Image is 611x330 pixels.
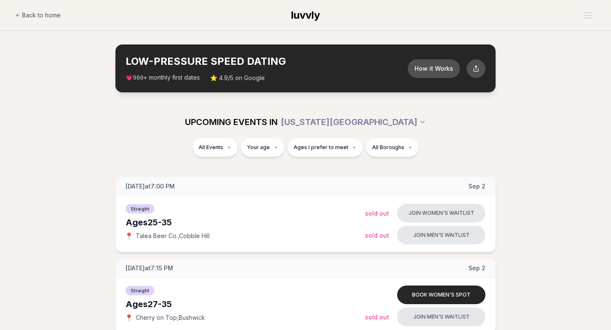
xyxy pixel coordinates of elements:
button: Open menu [580,9,596,22]
span: [DATE] at 7:00 PM [126,182,175,191]
button: All Boroughs [366,138,419,157]
a: luvvly [291,8,320,22]
div: Ages 25-35 [126,216,365,228]
span: 📍 [126,233,132,239]
span: [DATE] at 7:15 PM [126,264,173,272]
span: All Events [199,144,223,151]
button: Join men's waitlist [397,226,485,244]
span: luvvly [291,9,320,21]
span: Cherry on Top , Bushwick [136,313,205,322]
span: Sep 2 [468,264,485,272]
button: Ages I prefer to meet [288,138,363,157]
span: UPCOMING EVENTS IN [185,116,277,128]
span: Ages I prefer to meet [294,144,348,151]
button: Join men's waitlist [397,308,485,326]
button: How it Works [408,59,460,78]
span: Back to home [22,11,61,19]
button: Book women's spot [397,286,485,304]
span: Talea Beer Co. , Cobble Hill [136,232,210,240]
span: 💗 + monthly first dates [126,73,200,82]
div: Ages 27-35 [126,298,365,310]
span: ⭐ 4.9/5 on Google [210,74,265,82]
button: Your age [241,138,284,157]
span: All Boroughs [372,144,404,151]
span: Sold Out [365,232,389,239]
span: Sold Out [365,210,389,217]
button: [US_STATE][GEOGRAPHIC_DATA] [281,113,426,131]
span: 960 [133,75,143,81]
span: Straight [126,286,154,295]
h2: LOW-PRESSURE SPEED DATING [126,55,408,68]
span: 📍 [126,314,132,321]
a: Back to home [15,7,61,24]
span: Sold Out [365,313,389,321]
button: All Events [193,138,238,157]
span: Straight [126,204,154,214]
button: Join women's waitlist [397,204,485,222]
span: Your age [247,144,270,151]
span: Sep 2 [468,182,485,191]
